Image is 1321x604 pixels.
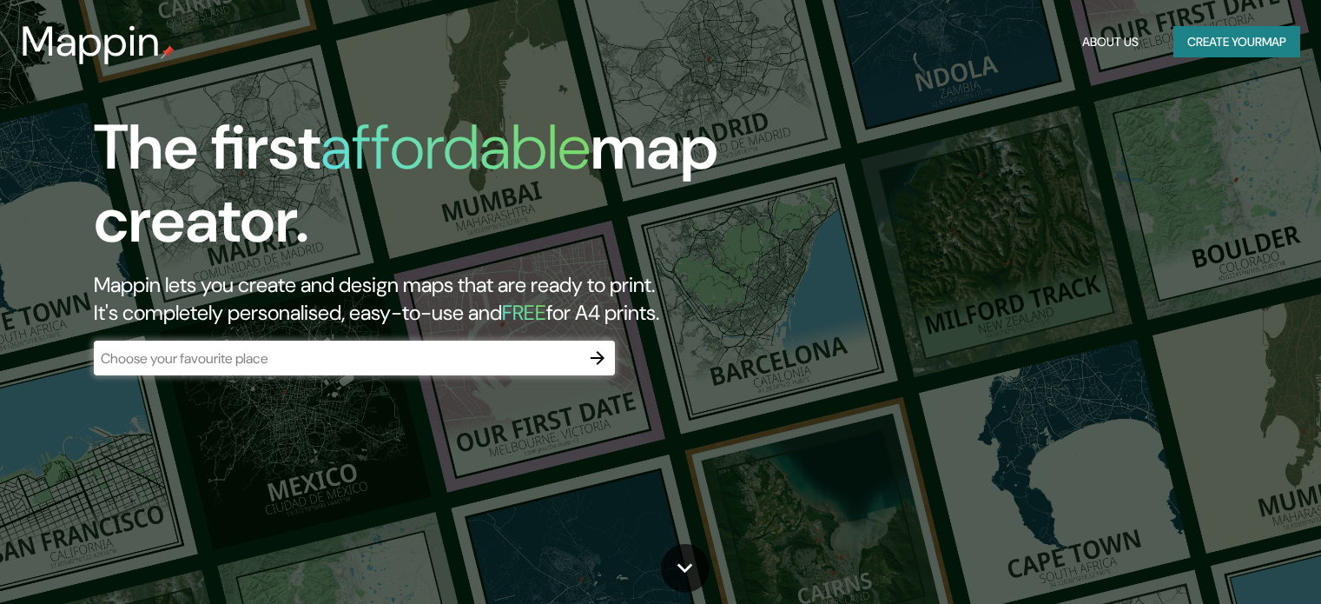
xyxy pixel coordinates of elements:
h5: FREE [502,299,546,326]
img: mappin-pin [161,45,175,59]
h2: Mappin lets you create and design maps that are ready to print. It's completely personalised, eas... [94,271,755,327]
h1: The first map creator. [94,111,755,271]
h1: affordable [320,107,591,188]
button: Create yourmap [1173,26,1300,58]
h3: Mappin [21,17,161,66]
button: About Us [1075,26,1146,58]
input: Choose your favourite place [94,348,580,368]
